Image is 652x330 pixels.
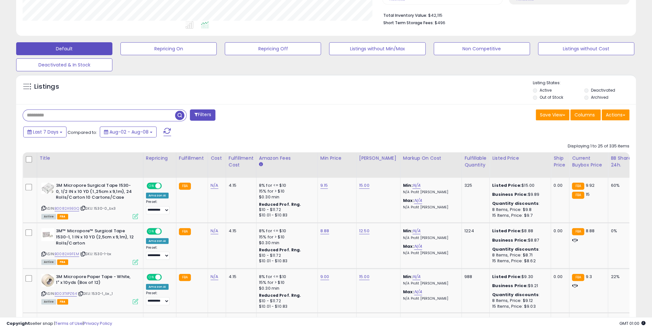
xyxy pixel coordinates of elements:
div: 325 [464,183,484,188]
div: Fulfillment Cost [229,155,254,168]
div: 15% for > $10 [259,188,313,194]
span: | SKU: 1530-1_bx_1 [78,291,113,296]
div: $15.00 [492,183,546,188]
button: Deactivated & In Stock [16,58,112,71]
div: $0.30 min [259,285,313,291]
div: Current Buybox Price [572,155,605,168]
div: $10 - $11.72 [259,207,313,213]
span: All listings currently available for purchase on Amazon [41,259,56,265]
span: 9.92 [586,182,595,188]
a: N/A [211,274,218,280]
div: 15 Items, Price: $9.03 [492,304,546,309]
small: FBA [572,183,584,190]
div: seller snap | | [6,321,112,327]
button: Aug-02 - Aug-08 [100,126,157,137]
span: Columns [574,112,595,118]
a: N/A [412,182,420,189]
a: 15.00 [359,182,369,189]
b: 3M Micropore Surgical Tape 1530-0, 1/2 IN x 10 YD (1.,25cm x 9,1m), 24 Rolls/Carton 10 Cartons/Case [56,183,134,202]
span: OFF [161,274,171,280]
div: 15% for > $10 [259,280,313,285]
div: 8% for <= $10 [259,183,313,188]
a: N/A [414,289,422,295]
img: 31Biw6NrjEL._SL40_.jpg [41,228,54,241]
button: Listings without Min/Max [329,42,425,55]
span: $496 [435,20,445,26]
li: $42,115 [383,11,625,19]
th: The percentage added to the cost of goods (COGS) that forms the calculator for Min & Max prices. [400,152,461,178]
span: 15 [586,191,590,197]
img: 31fB40DCnxL._SL40_.jpg [41,274,54,287]
span: ON [147,274,155,280]
div: 8 Items, Price: $8.71 [492,252,546,258]
div: Displaying 1 to 25 of 335 items [568,143,629,149]
b: Quantity discounts [492,292,539,298]
b: Min: [403,274,413,280]
b: Min: [403,228,413,234]
div: $10.01 - $10.83 [259,258,313,264]
span: OFF [161,183,171,189]
b: Listed Price: [492,228,522,234]
button: Repricing Off [225,42,321,55]
p: N/A Profit [PERSON_NAME] [403,236,457,240]
div: 1224 [464,228,484,234]
strong: Copyright [6,320,30,326]
div: 4.15 [229,183,251,188]
div: BB Share 24h. [611,155,634,168]
div: : [492,201,546,206]
a: N/A [414,243,422,250]
a: N/A [211,228,218,234]
span: 8.88 [586,228,595,234]
div: 8% for <= $10 [259,274,313,280]
img: 4110xauKYZL._SL40_.jpg [41,183,54,194]
div: Ship Price [554,155,566,168]
button: Last 7 Days [23,126,67,137]
button: Default [16,42,112,55]
span: ON [147,183,155,189]
b: Reduced Prof. Rng. [259,293,301,298]
a: 15.00 [359,274,369,280]
a: N/A [412,228,420,234]
a: B0082A9FEM [55,251,79,257]
div: 0.00 [554,183,564,188]
div: $0.30 min [259,194,313,200]
span: FBA [57,299,68,305]
div: $0.30 min [259,240,313,246]
div: 8% for <= $10 [259,228,313,234]
label: Deactivated [591,87,615,93]
span: | SKU: 1530-0_bx3 [80,206,116,211]
button: Columns [570,109,601,120]
b: Listed Price: [492,274,522,280]
div: 4.15 [229,228,251,234]
button: Repricing On [120,42,217,55]
span: Aug-02 - Aug-08 [109,129,149,135]
div: Fulfillable Quantity [464,155,487,168]
span: 9.3 [586,274,592,280]
div: 60% [611,183,632,188]
span: FBA [57,259,68,265]
div: Preset: [146,291,171,305]
small: FBA [179,183,191,190]
div: Amazon AI [146,193,169,198]
b: 3M Micropore Paper Tape - White, 1" x 10yds (Box of 12) [56,274,134,287]
p: Listing States: [533,80,636,86]
a: N/A [211,182,218,189]
div: Title [40,155,140,162]
div: $9.89 [492,192,546,197]
button: Non Competitive [434,42,530,55]
a: N/A [414,197,422,204]
div: $10.01 - $10.83 [259,213,313,218]
div: $10 - $11.72 [259,253,313,258]
div: 15 Items, Price: $9.7 [492,213,546,218]
b: Quantity discounts [492,200,539,206]
div: 15% for > $10 [259,234,313,240]
div: 0% [611,228,632,234]
span: FBA [57,214,68,219]
div: Fulfillment [179,155,205,162]
small: FBA [572,274,584,281]
div: Repricing [146,155,173,162]
div: Markup on Cost [403,155,459,162]
div: $8.87 [492,237,546,243]
span: ON [147,229,155,234]
b: Listed Price: [492,182,522,188]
